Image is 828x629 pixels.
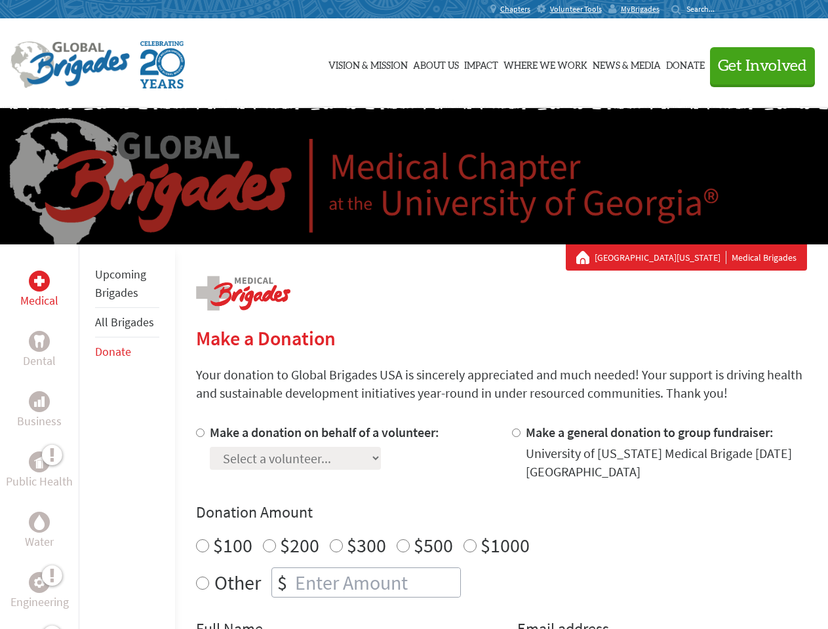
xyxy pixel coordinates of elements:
[481,533,530,558] label: $1000
[29,451,50,472] div: Public Health
[95,260,159,308] li: Upcoming Brigades
[34,577,45,588] img: Engineering
[20,292,58,310] p: Medical
[413,31,459,96] a: About Us
[25,533,54,551] p: Water
[10,41,130,88] img: Global Brigades Logo
[347,533,386,558] label: $300
[34,276,45,286] img: Medical
[464,31,498,96] a: Impact
[25,512,54,551] a: WaterWater
[272,568,292,597] div: $
[34,396,45,407] img: Business
[34,335,45,347] img: Dental
[196,326,807,350] h2: Make a Donation
[576,251,797,264] div: Medical Brigades
[686,4,724,14] input: Search...
[213,533,252,558] label: $100
[210,424,439,440] label: Make a donation on behalf of a volunteer:
[196,502,807,523] h4: Donation Amount
[280,533,319,558] label: $200
[34,455,45,468] img: Public Health
[23,352,56,370] p: Dental
[20,271,58,310] a: MedicalMedical
[10,572,69,611] a: EngineeringEngineering
[414,533,453,558] label: $500
[718,58,807,74] span: Get Involved
[196,276,290,311] img: logo-medical.png
[500,4,530,14] span: Chapters
[595,251,726,264] a: [GEOGRAPHIC_DATA][US_STATE]
[10,593,69,611] p: Engineering
[29,572,50,593] div: Engineering
[34,514,45,529] img: Water
[292,568,460,597] input: Enter Amount
[29,271,50,292] div: Medical
[621,4,660,14] span: MyBrigades
[550,4,602,14] span: Volunteer Tools
[95,337,159,366] li: Donate
[17,412,62,430] p: Business
[140,41,185,88] img: Global Brigades Celebrating 20 Years
[328,31,408,96] a: Vision & Mission
[196,366,807,402] p: Your donation to Global Brigades USA is sincerely appreciated and much needed! Your support is dr...
[29,331,50,352] div: Dental
[95,344,131,359] a: Donate
[526,424,774,440] label: Make a general donation to group fundraiser:
[29,391,50,412] div: Business
[6,451,73,491] a: Public HealthPublic Health
[6,472,73,491] p: Public Health
[23,331,56,370] a: DentalDental
[29,512,50,533] div: Water
[526,444,807,481] div: University of [US_STATE] Medical Brigade [DATE] [GEOGRAPHIC_DATA]
[503,31,587,96] a: Where We Work
[95,314,154,330] a: All Brigades
[593,31,661,96] a: News & Media
[95,308,159,337] li: All Brigades
[214,567,261,598] label: Other
[710,47,815,85] button: Get Involved
[95,267,146,300] a: Upcoming Brigades
[17,391,62,430] a: BusinessBusiness
[666,31,705,96] a: Donate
